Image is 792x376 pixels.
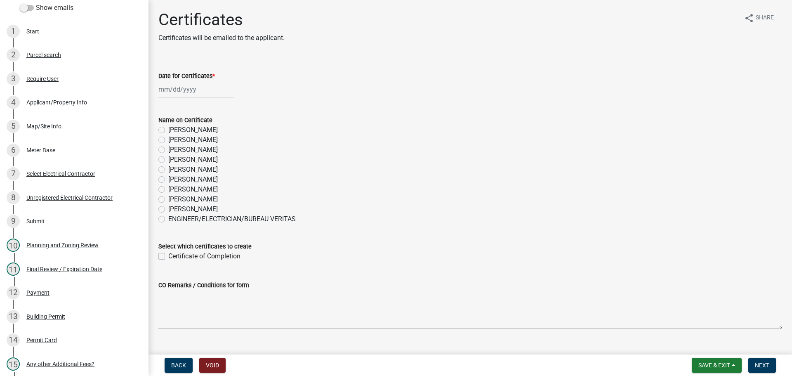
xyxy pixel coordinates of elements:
label: [PERSON_NAME] [168,184,218,194]
label: [PERSON_NAME] [168,125,218,135]
div: 11 [7,262,20,276]
label: Show emails [20,3,73,13]
input: mm/dd/yyyy [158,81,234,98]
div: Meter Base [26,147,55,153]
label: Select which certificates to create [158,244,252,250]
div: 4 [7,96,20,109]
div: Final Review / Expiration Date [26,266,102,272]
button: Next [748,358,776,373]
div: Building Permit [26,314,65,319]
label: Certificate of Completion [168,251,240,261]
div: 1 [7,25,20,38]
label: [PERSON_NAME] [168,145,218,155]
label: Date for Certificates [158,73,215,79]
span: Share [756,13,774,23]
label: [PERSON_NAME] [168,204,218,214]
label: [PERSON_NAME] [168,155,218,165]
div: 9 [7,215,20,228]
div: Applicant/Property Info [26,99,87,105]
div: 3 [7,72,20,85]
span: Next [755,362,769,369]
label: [PERSON_NAME] [168,165,218,175]
div: Parcel search [26,52,61,58]
button: Void [199,358,226,373]
div: 15 [7,357,20,371]
div: 8 [7,191,20,204]
div: Start [26,28,39,34]
div: 10 [7,239,20,252]
label: [PERSON_NAME] [168,175,218,184]
div: Any other Additional Fees? [26,361,94,367]
button: Back [165,358,193,373]
div: 13 [7,310,20,323]
div: 5 [7,120,20,133]
div: 12 [7,286,20,299]
div: 6 [7,144,20,157]
span: Save & Exit [698,362,730,369]
label: [PERSON_NAME] [168,194,218,204]
label: ENGINEER/ELECTRICIAN/BUREAU VERITAS [168,214,296,224]
div: Submit [26,218,45,224]
div: Map/Site Info. [26,123,63,129]
label: Name on Certificate [158,118,212,123]
div: Permit Card [26,337,57,343]
div: Planning and Zoning Review [26,242,99,248]
i: share [744,13,754,23]
div: Select Electrical Contractor [26,171,95,177]
div: 14 [7,333,20,347]
button: Save & Exit [692,358,742,373]
button: shareShare [738,10,780,26]
label: [PERSON_NAME] [168,135,218,145]
h1: Certificates [158,10,285,30]
span: Back [171,362,186,369]
label: CO Remarks / Conditions for form [158,283,249,289]
p: Certificates will be emailed to the applicant. [158,33,285,43]
div: Require User [26,76,59,82]
div: 2 [7,48,20,61]
div: Payment [26,290,49,296]
div: 7 [7,167,20,180]
div: Unregistered Electrical Contractor [26,195,113,201]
